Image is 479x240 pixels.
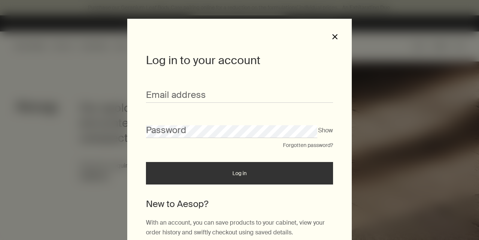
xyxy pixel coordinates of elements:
button: Show [318,125,333,135]
h2: New to Aesop? [146,198,333,210]
p: With an account, you can save products to your cabinet, view your order history and swiftly check... [146,218,333,237]
button: Log in [146,162,333,184]
button: Close [332,33,338,40]
button: Forgotten password? [283,142,333,149]
h1: Log in to your account [146,52,333,68]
